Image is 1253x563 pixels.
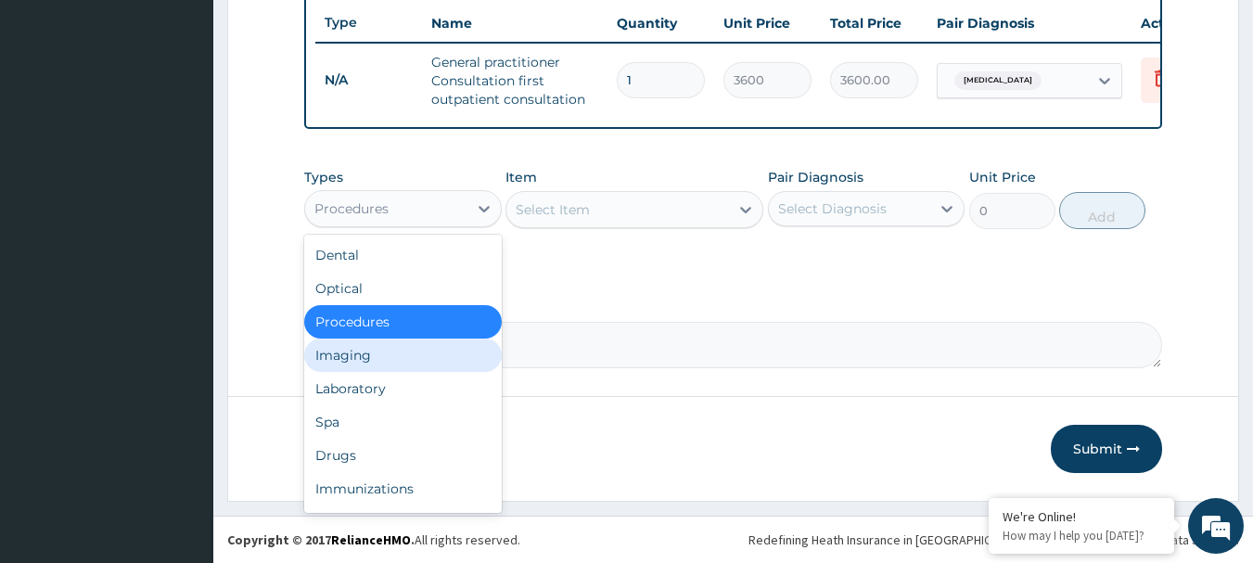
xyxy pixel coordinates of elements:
[315,63,422,97] td: N/A
[304,296,1163,312] label: Comment
[304,170,343,186] label: Types
[304,372,502,405] div: Laboratory
[34,93,75,139] img: d_794563401_company_1708531726252_794563401
[1003,528,1160,544] p: How may I help you today?
[304,339,502,372] div: Imaging
[304,272,502,305] div: Optical
[331,531,411,548] a: RelianceHMO
[314,199,389,218] div: Procedures
[422,5,607,42] th: Name
[422,44,607,118] td: General practitioner Consultation first outpatient consultation
[778,199,887,218] div: Select Diagnosis
[315,6,422,40] th: Type
[768,168,863,186] label: Pair Diagnosis
[748,531,1239,549] div: Redefining Heath Insurance in [GEOGRAPHIC_DATA] using Telemedicine and Data Science!
[1003,508,1160,525] div: We're Online!
[516,200,590,219] div: Select Item
[714,5,821,42] th: Unit Price
[304,405,502,439] div: Spa
[304,305,502,339] div: Procedures
[607,5,714,42] th: Quantity
[213,516,1253,563] footer: All rights reserved.
[304,238,502,272] div: Dental
[1059,192,1145,229] button: Add
[304,472,502,505] div: Immunizations
[954,71,1042,90] span: [MEDICAL_DATA]
[821,5,927,42] th: Total Price
[227,531,415,548] strong: Copyright © 2017 .
[9,370,353,435] textarea: Type your message and hit 'Enter'
[1132,5,1224,42] th: Actions
[304,439,502,472] div: Drugs
[969,168,1036,186] label: Unit Price
[108,165,256,352] span: We're online!
[304,9,349,54] div: Minimize live chat window
[927,5,1132,42] th: Pair Diagnosis
[96,104,312,128] div: Chat with us now
[304,505,502,539] div: Others
[505,168,537,186] label: Item
[1051,425,1162,473] button: Submit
